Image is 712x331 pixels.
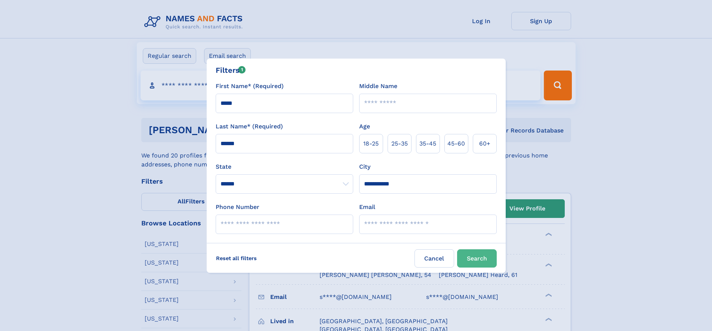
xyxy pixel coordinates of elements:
[457,249,497,268] button: Search
[216,203,259,212] label: Phone Number
[359,203,375,212] label: Email
[479,139,490,148] span: 60+
[414,249,454,268] label: Cancel
[447,139,465,148] span: 45‑60
[211,249,262,267] label: Reset all filters
[216,65,246,76] div: Filters
[359,82,397,91] label: Middle Name
[391,139,408,148] span: 25‑35
[216,122,283,131] label: Last Name* (Required)
[216,162,353,171] label: State
[216,82,284,91] label: First Name* (Required)
[359,122,370,131] label: Age
[363,139,379,148] span: 18‑25
[419,139,436,148] span: 35‑45
[359,162,370,171] label: City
